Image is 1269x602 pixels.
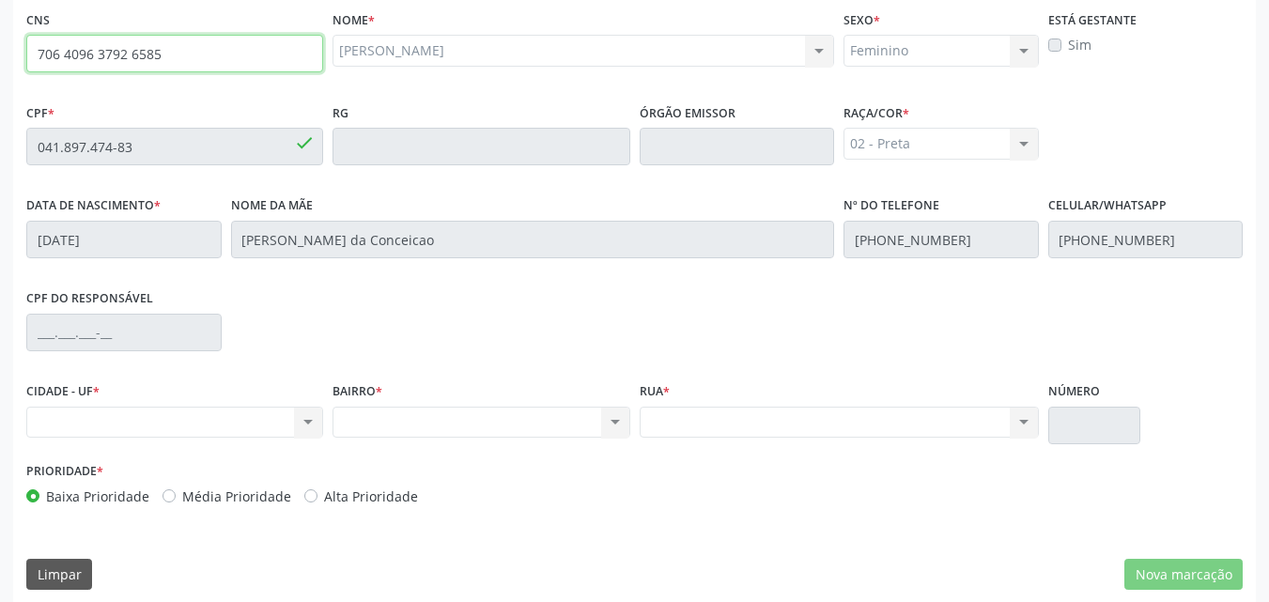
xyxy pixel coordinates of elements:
[26,192,161,221] label: Data de nascimento
[1048,6,1137,35] label: Está gestante
[1068,35,1091,54] label: Sim
[843,6,880,35] label: Sexo
[843,192,939,221] label: Nº do Telefone
[46,486,149,506] label: Baixa Prioridade
[843,99,909,128] label: Raça/cor
[26,314,222,351] input: ___.___.___-__
[231,192,313,221] label: Nome da mãe
[26,378,100,407] label: CIDADE - UF
[333,378,382,407] label: BAIRRO
[333,99,348,128] label: RG
[1048,378,1100,407] label: Número
[294,132,315,153] span: done
[182,486,291,506] label: Média Prioridade
[1048,221,1244,258] input: (__) _____-_____
[333,6,375,35] label: Nome
[640,378,670,407] label: Rua
[1048,192,1167,221] label: Celular/WhatsApp
[1124,559,1243,591] button: Nova marcação
[843,221,1039,258] input: (__) _____-_____
[26,6,50,35] label: CNS
[26,457,103,486] label: Prioridade
[324,486,418,506] label: Alta Prioridade
[26,99,54,128] label: CPF
[26,285,153,314] label: CPF do responsável
[640,99,735,128] label: Órgão emissor
[26,221,222,258] input: __/__/____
